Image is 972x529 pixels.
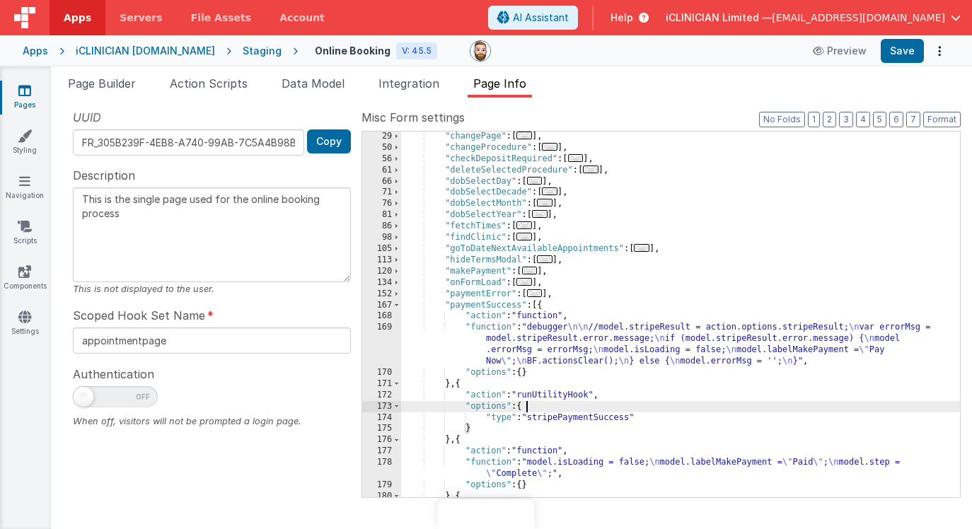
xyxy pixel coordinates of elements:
[532,210,548,218] span: ...
[64,11,91,25] span: Apps
[243,44,282,58] div: Staging
[906,112,920,127] button: 7
[23,44,48,58] div: Apps
[362,479,401,491] div: 179
[516,233,532,240] span: ...
[856,112,870,127] button: 4
[542,187,557,195] span: ...
[362,209,401,221] div: 81
[808,112,820,127] button: 1
[516,132,532,139] span: ...
[361,109,465,126] span: Misc Form settings
[362,289,401,300] div: 152
[362,390,401,401] div: 172
[362,457,401,479] div: 178
[889,112,903,127] button: 6
[362,277,401,289] div: 134
[362,412,401,424] div: 174
[362,434,401,446] div: 176
[759,112,805,127] button: No Folds
[537,199,552,207] span: ...
[516,278,532,286] span: ...
[516,221,532,229] span: ...
[438,499,535,529] iframe: Marker.io feedback button
[362,367,401,378] div: 170
[527,177,543,185] span: ...
[396,42,437,59] div: V: 45.5
[923,112,961,127] button: Format
[362,310,401,322] div: 168
[823,112,836,127] button: 2
[362,176,401,187] div: 66
[378,76,439,91] span: Integration
[362,255,401,266] div: 113
[362,266,401,277] div: 120
[362,131,401,142] div: 29
[362,300,401,311] div: 167
[804,40,875,62] button: Preview
[76,44,215,58] div: iCLINICIAN [DOMAIN_NAME]
[362,221,401,232] div: 86
[839,112,853,127] button: 3
[362,491,401,502] div: 180
[315,45,390,56] h4: Online Booking
[362,243,401,255] div: 105
[362,142,401,153] div: 50
[513,11,569,25] span: AI Assistant
[362,232,401,243] div: 98
[307,129,351,153] button: Copy
[362,187,401,198] div: 71
[73,167,135,184] span: Description
[362,401,401,412] div: 173
[611,11,633,25] span: Help
[170,76,248,91] span: Action Scripts
[527,289,543,297] span: ...
[583,165,598,173] span: ...
[522,267,538,274] span: ...
[488,6,578,30] button: AI Assistant
[362,322,401,367] div: 169
[666,11,961,25] button: iCLINICIAN Limited — [EMAIL_ADDRESS][DOMAIN_NAME]
[362,378,401,390] div: 171
[282,76,345,91] span: Data Model
[568,154,584,162] span: ...
[362,198,401,209] div: 76
[473,76,526,91] span: Page Info
[930,41,949,61] button: Options
[73,282,351,296] div: This is not displayed to the user.
[470,41,490,61] img: 338b8ff906eeea576da06f2fc7315c1b
[666,11,772,25] span: iCLINICIAN Limited —
[362,423,401,434] div: 175
[881,39,924,63] button: Save
[73,414,351,428] div: When off, visitors will not be prompted a login page.
[873,112,886,127] button: 5
[120,11,162,25] span: Servers
[73,109,101,126] span: UUID
[73,307,205,324] span: Scoped Hook Set Name
[191,11,252,25] span: File Assets
[68,76,136,91] span: Page Builder
[362,446,401,457] div: 177
[772,11,945,25] span: [EMAIL_ADDRESS][DOMAIN_NAME]
[542,143,557,151] span: ...
[634,244,649,252] span: ...
[537,255,552,263] span: ...
[73,366,154,383] span: Authentication
[362,153,401,165] div: 56
[362,165,401,176] div: 61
